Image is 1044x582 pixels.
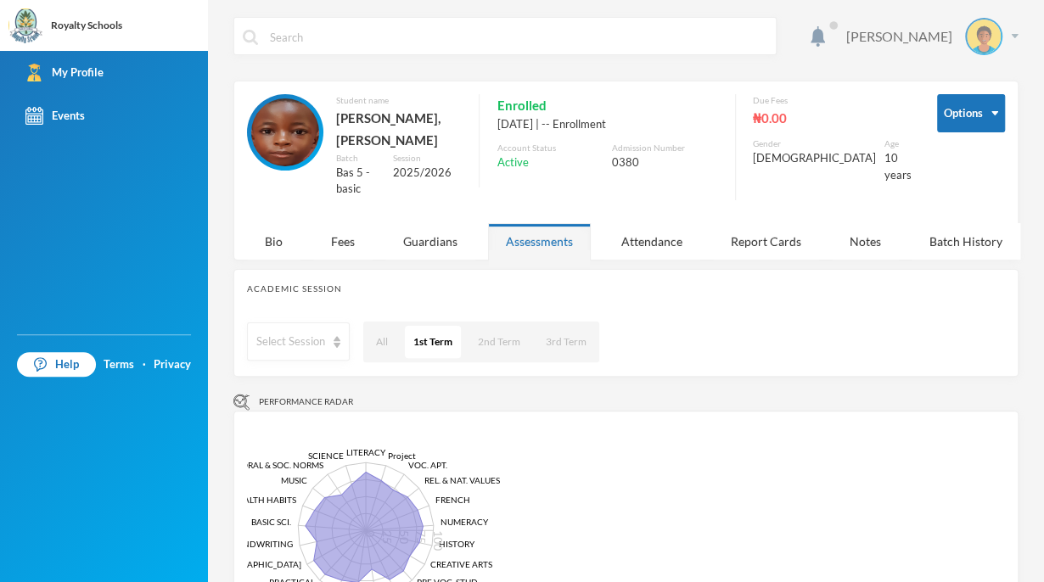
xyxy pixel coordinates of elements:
[336,107,462,152] div: [PERSON_NAME], [PERSON_NAME]
[912,223,1020,260] div: Batch History
[104,356,134,373] a: Terms
[313,223,373,260] div: Fees
[336,94,462,107] div: Student name
[243,30,258,45] img: search
[435,494,470,504] tspan: FRENCH
[497,116,718,133] div: [DATE] | -- Enrollment
[753,94,912,107] div: Due Fees
[308,450,344,460] tspan: SCIENCE
[537,326,595,358] button: 3rd Term
[385,223,475,260] div: Guardians
[247,223,300,260] div: Bio
[612,142,718,154] div: Admission Number
[497,142,603,154] div: Account Status
[439,538,475,548] tspan: HISTORY
[251,516,291,526] tspan: BASIC SCI.
[405,326,461,358] button: 1st Term
[408,460,447,470] tspan: VOC. APT.
[232,494,296,504] tspan: HEALTH HABITS
[832,223,899,260] div: Notes
[51,18,122,33] div: Royalty Schools
[393,165,463,182] div: 2025/2026
[603,223,700,260] div: Attendance
[414,530,429,544] tspan: 75
[251,98,319,166] img: STUDENT
[431,530,446,551] tspan: 100
[884,150,912,183] div: 10 years
[753,137,876,150] div: Gender
[368,326,396,358] button: All
[713,223,819,260] div: Report Cards
[268,18,767,56] input: Search
[259,395,353,408] span: Performance Radar
[488,223,591,260] div: Assessments
[195,559,301,569] tspan: SOC. [GEOGRAPHIC_DATA]
[937,94,1005,132] button: Options
[441,516,489,526] tspan: NUMERACY
[753,107,912,129] div: ₦0.00
[17,352,96,378] a: Help
[967,20,1001,53] img: STUDENT
[336,165,380,198] div: Bas 5 - basic
[497,94,546,116] span: Enrolled
[230,538,293,548] tspan: HANDWRITING
[143,356,146,373] div: ·
[884,137,912,150] div: Age
[469,326,529,358] button: 2nd Term
[346,447,386,457] tspan: LITERACY
[846,26,952,47] div: [PERSON_NAME]
[424,475,500,485] tspan: REL. & NAT. VALUES
[25,64,104,81] div: My Profile
[154,356,191,373] a: Privacy
[612,154,718,171] div: 0380
[247,283,1005,295] div: Academic Session
[430,559,492,569] tspan: CREATIVE ARTS
[336,152,380,165] div: Batch
[753,150,876,167] div: [DEMOGRAPHIC_DATA]
[9,9,43,43] img: logo
[388,450,416,460] tspan: Project
[497,154,528,171] span: Active
[25,107,85,125] div: Events
[281,475,307,485] tspan: MUSIC
[233,460,323,470] tspan: MORAL & SOC. NORMS
[393,152,463,165] div: Session
[256,333,325,350] div: Select Session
